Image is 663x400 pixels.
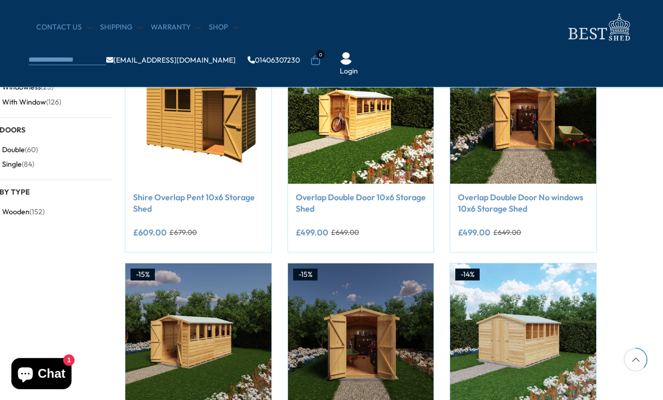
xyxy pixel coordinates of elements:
[458,228,491,236] ins: £499.00
[310,55,321,66] a: 0
[131,269,155,281] div: -15%
[248,56,300,64] a: 01406307230
[293,269,318,281] div: -15%
[340,66,358,77] a: Login
[25,145,38,154] span: (60)
[22,160,34,169] span: (84)
[458,191,588,215] a: Overlap Double Door No windows 10x6 Storage Shed
[133,191,264,215] a: Shire Overlap Pent 10x6 Storage Shed
[296,191,426,215] a: Overlap Double Door 10x6 Storage Shed
[169,229,197,236] del: £679.00
[2,208,30,216] span: Wooden
[133,228,167,236] ins: £609.00
[296,228,328,236] ins: £499.00
[493,229,521,236] del: £649.00
[2,98,46,107] span: With Window
[46,98,61,107] span: (126)
[36,22,92,33] a: CONTACT US
[30,208,45,216] span: (152)
[340,52,352,65] img: User Icon
[106,56,236,64] a: [EMAIL_ADDRESS][DOMAIN_NAME]
[2,145,25,154] span: Double
[331,229,359,236] del: £649.00
[100,22,143,33] a: Shipping
[8,358,75,392] inbox-online-store-chat: Shopify online store chat
[41,83,53,92] span: (23)
[316,50,325,59] span: 0
[209,22,238,33] a: Shop
[2,160,22,169] span: Single
[562,10,635,44] img: logo
[151,22,201,33] a: Warranty
[455,269,480,281] div: -14%
[2,83,41,92] span: Windowless
[125,38,271,184] img: Shire Overlap Pent 10x6 Storage Shed - Best Shed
